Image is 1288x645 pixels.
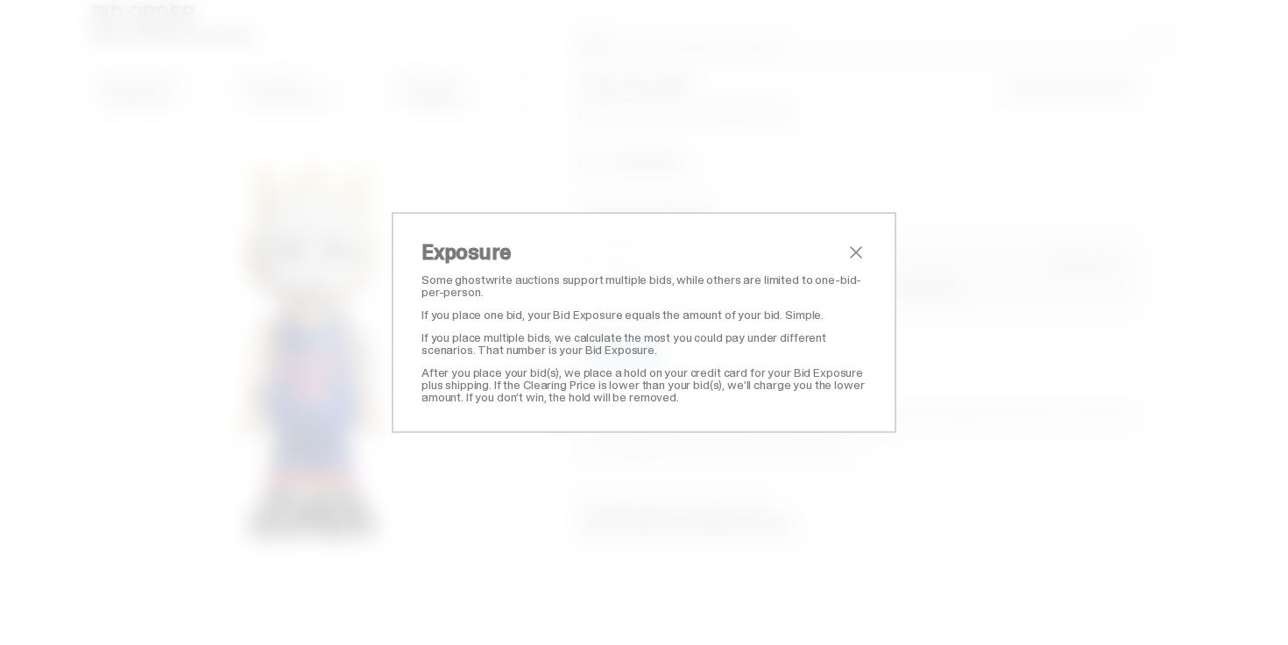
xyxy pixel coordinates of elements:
[421,273,867,298] p: Some ghostwrite auctions support multiple bids, while others are limited to one-bid-per-person.
[421,366,867,403] p: After you place your bid(s), we place a hold on your credit card for your Bid Exposure plus shipp...
[846,242,867,263] button: close
[421,331,867,356] p: If you place multiple bids, we calculate the most you could pay under different scenarios. That n...
[421,308,867,321] p: If you place one bid, your Bid Exposure equals the amount of your bid. Simple.
[421,242,846,263] h2: Exposure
